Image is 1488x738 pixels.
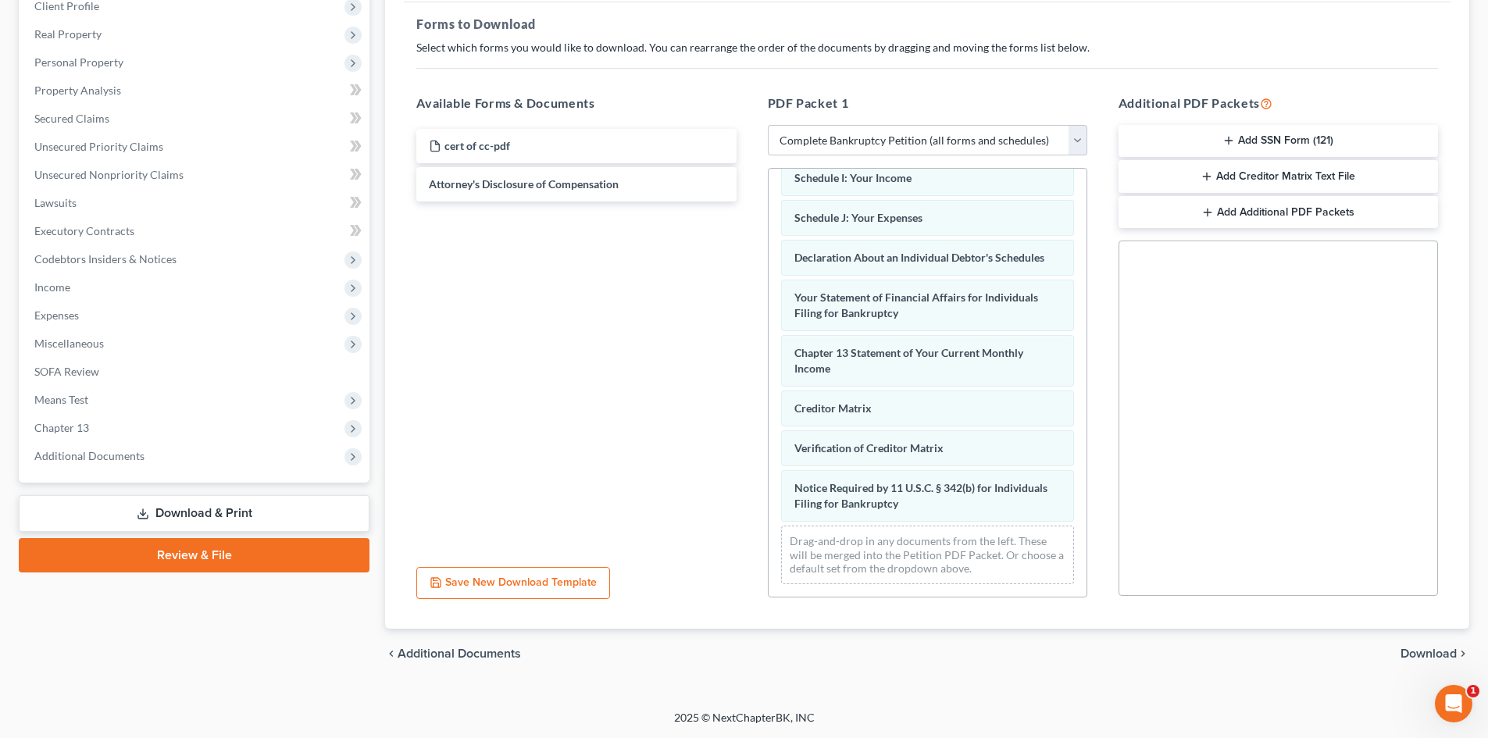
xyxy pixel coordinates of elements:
button: Download chevron_right [1401,647,1469,660]
h5: Forms to Download [416,15,1438,34]
span: Secured Claims [34,112,109,125]
a: Unsecured Priority Claims [22,133,369,161]
span: Miscellaneous [34,337,104,350]
a: chevron_left Additional Documents [385,647,521,660]
span: Schedule I: Your Income [794,171,912,184]
button: Add Creditor Matrix Text File [1119,160,1438,193]
button: Add Additional PDF Packets [1119,196,1438,229]
span: Income [34,280,70,294]
button: Save New Download Template [416,567,610,600]
a: Review & File [19,538,369,572]
span: Codebtors Insiders & Notices [34,252,177,266]
span: Chapter 13 [34,421,89,434]
span: Download [1401,647,1457,660]
a: Secured Claims [22,105,369,133]
p: Select which forms you would like to download. You can rearrange the order of the documents by dr... [416,40,1438,55]
span: Additional Documents [34,449,145,462]
span: 1 [1467,685,1479,697]
span: Personal Property [34,55,123,69]
i: chevron_right [1457,647,1469,660]
a: Executory Contracts [22,217,369,245]
iframe: Intercom live chat [1435,685,1472,722]
a: Lawsuits [22,189,369,217]
span: Attorney's Disclosure of Compensation [429,177,619,191]
span: Your Statement of Financial Affairs for Individuals Filing for Bankruptcy [794,291,1038,319]
span: Unsecured Nonpriority Claims [34,168,184,181]
span: Notice Required by 11 U.S.C. § 342(b) for Individuals Filing for Bankruptcy [794,481,1047,510]
span: Executory Contracts [34,224,134,237]
h5: Available Forms & Documents [416,94,736,112]
div: Drag-and-drop in any documents from the left. These will be merged into the Petition PDF Packet. ... [781,526,1074,584]
h5: Additional PDF Packets [1119,94,1438,112]
i: chevron_left [385,647,398,660]
span: Real Property [34,27,102,41]
a: SOFA Review [22,358,369,386]
span: Schedule J: Your Expenses [794,211,922,224]
span: Declaration About an Individual Debtor's Schedules [794,251,1044,264]
a: Download & Print [19,495,369,532]
span: Verification of Creditor Matrix [794,441,944,455]
button: Add SSN Form (121) [1119,125,1438,158]
div: 2025 © NextChapterBK, INC [299,710,1190,738]
span: cert of cc-pdf [444,139,510,152]
span: Unsecured Priority Claims [34,140,163,153]
span: SOFA Review [34,365,99,378]
span: Property Analysis [34,84,121,97]
span: Expenses [34,308,79,322]
span: Creditor Matrix [794,401,872,415]
span: Additional Documents [398,647,521,660]
a: Property Analysis [22,77,369,105]
span: Means Test [34,393,88,406]
span: Chapter 13 Statement of Your Current Monthly Income [794,346,1023,375]
h5: PDF Packet 1 [768,94,1087,112]
span: Lawsuits [34,196,77,209]
a: Unsecured Nonpriority Claims [22,161,369,189]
